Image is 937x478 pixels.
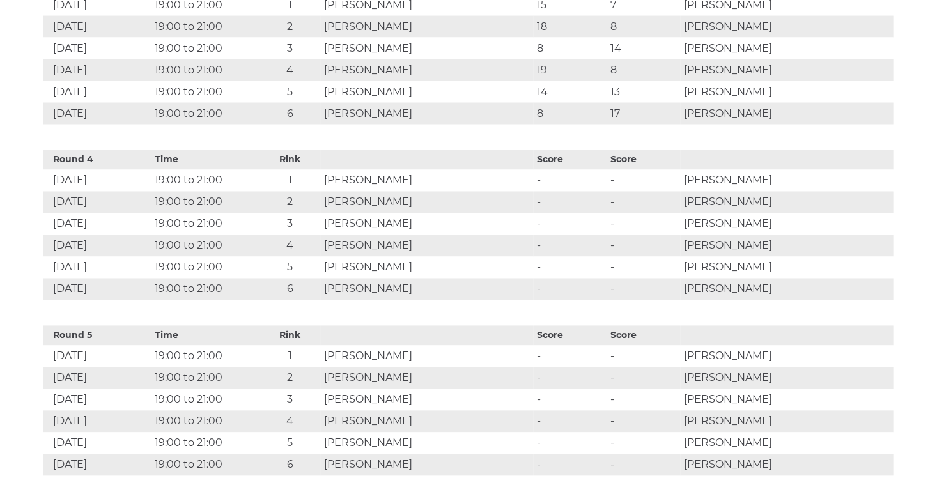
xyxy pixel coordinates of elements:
[321,411,534,433] td: [PERSON_NAME]
[534,411,607,433] td: -
[321,213,534,235] td: [PERSON_NAME]
[43,81,151,103] td: [DATE]
[321,16,534,38] td: [PERSON_NAME]
[681,16,894,38] td: [PERSON_NAME]
[151,454,259,476] td: 19:00 to 21:00
[151,279,259,300] td: 19:00 to 21:00
[321,192,534,213] td: [PERSON_NAME]
[259,433,321,454] td: 5
[534,367,607,389] td: -
[607,16,681,38] td: 8
[534,59,607,81] td: 19
[259,103,321,125] td: 6
[151,235,259,257] td: 19:00 to 21:00
[607,59,681,81] td: 8
[151,367,259,389] td: 19:00 to 21:00
[607,213,681,235] td: -
[43,257,151,279] td: [DATE]
[607,279,681,300] td: -
[259,192,321,213] td: 2
[151,411,259,433] td: 19:00 to 21:00
[321,257,534,279] td: [PERSON_NAME]
[151,16,259,38] td: 19:00 to 21:00
[534,103,607,125] td: 8
[259,367,321,389] td: 2
[534,170,607,192] td: -
[681,279,894,300] td: [PERSON_NAME]
[321,279,534,300] td: [PERSON_NAME]
[534,235,607,257] td: -
[607,454,681,476] td: -
[43,103,151,125] td: [DATE]
[681,257,894,279] td: [PERSON_NAME]
[151,150,259,170] th: Time
[607,326,681,346] th: Score
[259,346,321,367] td: 1
[681,192,894,213] td: [PERSON_NAME]
[43,192,151,213] td: [DATE]
[607,411,681,433] td: -
[43,170,151,192] td: [DATE]
[321,59,534,81] td: [PERSON_NAME]
[321,433,534,454] td: [PERSON_NAME]
[681,103,894,125] td: [PERSON_NAME]
[321,235,534,257] td: [PERSON_NAME]
[151,170,259,192] td: 19:00 to 21:00
[681,81,894,103] td: [PERSON_NAME]
[534,257,607,279] td: -
[43,38,151,59] td: [DATE]
[681,411,894,433] td: [PERSON_NAME]
[321,103,534,125] td: [PERSON_NAME]
[43,389,151,411] td: [DATE]
[534,454,607,476] td: -
[321,389,534,411] td: [PERSON_NAME]
[607,150,681,170] th: Score
[43,235,151,257] td: [DATE]
[259,411,321,433] td: 4
[607,389,681,411] td: -
[151,59,259,81] td: 19:00 to 21:00
[43,59,151,81] td: [DATE]
[681,367,894,389] td: [PERSON_NAME]
[151,192,259,213] td: 19:00 to 21:00
[43,150,151,170] th: Round 4
[151,346,259,367] td: 19:00 to 21:00
[681,170,894,192] td: [PERSON_NAME]
[607,192,681,213] td: -
[151,433,259,454] td: 19:00 to 21:00
[43,16,151,38] td: [DATE]
[151,257,259,279] td: 19:00 to 21:00
[321,81,534,103] td: [PERSON_NAME]
[681,389,894,411] td: [PERSON_NAME]
[534,433,607,454] td: -
[321,346,534,367] td: [PERSON_NAME]
[259,38,321,59] td: 3
[43,433,151,454] td: [DATE]
[321,367,534,389] td: [PERSON_NAME]
[43,411,151,433] td: [DATE]
[607,257,681,279] td: -
[607,346,681,367] td: -
[321,170,534,192] td: [PERSON_NAME]
[681,433,894,454] td: [PERSON_NAME]
[43,454,151,476] td: [DATE]
[681,38,894,59] td: [PERSON_NAME]
[43,367,151,389] td: [DATE]
[534,213,607,235] td: -
[259,257,321,279] td: 5
[534,150,607,170] th: Score
[43,346,151,367] td: [DATE]
[259,16,321,38] td: 2
[607,235,681,257] td: -
[259,213,321,235] td: 3
[151,389,259,411] td: 19:00 to 21:00
[681,59,894,81] td: [PERSON_NAME]
[151,38,259,59] td: 19:00 to 21:00
[534,389,607,411] td: -
[607,38,681,59] td: 14
[534,38,607,59] td: 8
[259,170,321,192] td: 1
[534,326,607,346] th: Score
[259,279,321,300] td: 6
[534,346,607,367] td: -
